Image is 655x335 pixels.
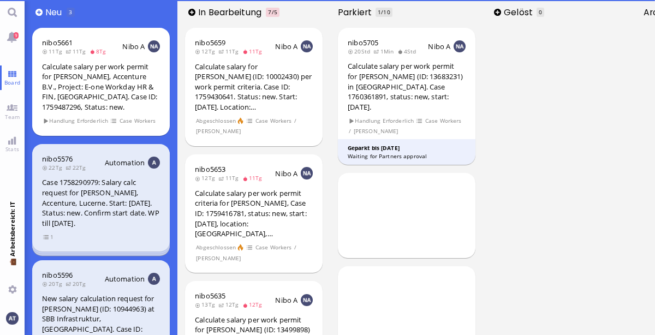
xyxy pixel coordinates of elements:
[301,167,313,179] img: NA
[195,38,225,47] a: nibo5659
[195,47,218,55] span: 12Tg
[195,188,313,239] div: Calculate salary per work permit criteria for [PERSON_NAME], Case ID: 1759416781, status: new, st...
[105,274,145,284] span: Automation
[148,40,160,52] img: NA
[42,270,73,280] a: nibo5596
[348,47,373,55] span: 20Std
[105,158,145,167] span: Automation
[2,79,23,86] span: Board
[428,41,450,51] span: Nibo A
[195,301,218,308] span: 13Tg
[301,294,313,306] img: NA
[43,232,54,242] span: 1 Elemente anzeigen
[275,295,297,305] span: Nibo A
[242,47,266,55] span: 11Tg
[255,116,292,125] span: Case Workers
[2,113,23,121] span: Team
[45,6,65,19] span: Neu
[119,116,156,125] span: Case Workers
[122,41,145,51] span: Nibo A
[454,40,466,52] img: NA
[42,177,160,228] div: Case 1758290979: Salary calc request for [PERSON_NAME], Accenture, Lucerne. Start: [DATE]. Status...
[266,8,279,17] span: In Bearbeitung ist überladen
[42,164,65,171] span: 22Tg
[14,32,19,39] span: 9
[349,127,352,136] span: /
[43,116,109,125] span: Handlung Erforderlich
[218,47,242,55] span: 11Tg
[242,301,266,308] span: 12Tg
[353,127,398,136] span: [PERSON_NAME]
[494,9,501,16] button: Hinzufügen
[301,40,313,52] img: NA
[378,8,381,16] span: 1
[65,164,89,171] span: 22Tg
[218,174,242,182] span: 11Tg
[42,280,65,288] span: 20Tg
[90,47,110,55] span: 8Tg
[65,47,89,55] span: 11Tg
[195,291,225,301] a: nibo5635
[348,152,466,160] div: Waiting for Partners approval
[148,273,160,285] img: Aut
[188,9,195,16] button: Hinzufügen
[373,47,397,55] span: 1Min
[275,169,297,178] span: Nibo A
[195,62,313,112] div: Calculate salary for [PERSON_NAME] (ID: 10002430) per work permit criteria. Case ID: 1759430641. ...
[294,116,297,125] span: /
[242,174,266,182] span: 11Tg
[294,243,297,252] span: /
[348,38,378,47] a: nibo5705
[3,145,22,153] span: Stats
[425,116,462,125] span: Case Workers
[6,312,18,324] img: Du
[8,256,16,281] span: 💼 Arbeitsbereich: IT
[272,8,277,16] span: /5
[196,243,236,252] span: Abgeschlossen
[195,164,225,174] a: nibo5653
[196,127,241,136] span: [PERSON_NAME]
[196,254,241,263] span: [PERSON_NAME]
[42,62,160,112] div: Calculate salary per work permit for [PERSON_NAME], Accenture B.V., Project: E-one Workday HR & F...
[196,116,236,125] span: Abgeschlossen
[381,8,390,16] span: /10
[539,8,542,16] span: 0
[348,144,466,152] div: Geparkt bis [DATE]
[148,157,160,169] img: Aut
[275,41,297,51] span: Nibo A
[218,301,242,308] span: 12Tg
[65,280,89,288] span: 20Tg
[268,8,271,16] span: 7
[42,47,65,55] span: 11Tg
[198,6,265,19] span: In Bearbeitung
[42,38,73,47] a: nibo5661
[35,9,43,16] button: Hinzufügen
[255,243,292,252] span: Case Workers
[504,6,536,19] span: Gelöst
[338,6,376,19] span: Parkiert
[349,116,414,125] span: Handlung Erforderlich
[69,8,72,16] span: 3
[42,154,73,164] a: nibo5576
[397,47,420,55] span: 4Std
[195,174,218,182] span: 12Tg
[348,61,466,112] div: Calculate salary per work permit for [PERSON_NAME] (ID: 13683231) in [GEOGRAPHIC_DATA]. Case 1760...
